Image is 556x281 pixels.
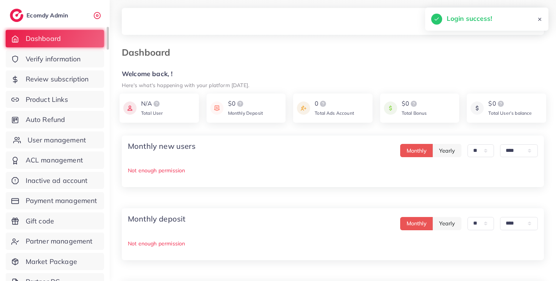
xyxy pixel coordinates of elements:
[433,144,461,157] button: Yearly
[402,110,427,116] span: Total Bonus
[400,217,433,230] button: Monthly
[128,142,196,151] h4: Monthly new users
[496,99,505,108] img: logo
[433,217,461,230] button: Yearly
[488,110,532,116] span: Total User’s balance
[210,99,224,117] img: icon payment
[6,172,104,189] a: Inactive ad account
[128,239,538,248] p: Not enough permission
[26,236,93,246] span: Partner management
[26,12,70,19] h2: Ecomdy Admin
[318,99,328,108] img: logo
[228,99,263,108] div: $0
[152,99,161,108] img: logo
[400,144,433,157] button: Monthly
[26,216,54,226] span: Gift code
[384,99,397,117] img: icon payment
[315,110,354,116] span: Total Ads Account
[26,176,88,186] span: Inactive ad account
[488,99,532,108] div: $0
[122,82,249,88] small: Here's what's happening with your platform [DATE].
[471,99,484,117] img: icon payment
[26,74,89,84] span: Review subscription
[6,111,104,128] a: Auto Refund
[26,115,65,125] span: Auto Refund
[26,34,61,44] span: Dashboard
[26,257,77,267] span: Market Package
[6,91,104,108] a: Product Links
[26,196,97,206] span: Payment management
[26,155,83,165] span: ACL management
[122,70,544,78] h5: Welcome back, !
[6,212,104,230] a: Gift code
[123,99,137,117] img: icon payment
[6,233,104,250] a: Partner management
[128,214,185,223] h4: Monthly deposit
[409,99,418,108] img: logo
[10,9,70,22] a: logoEcomdy Admin
[236,99,245,108] img: logo
[6,151,104,169] a: ACL management
[141,110,163,116] span: Total User
[402,99,427,108] div: $0
[26,95,68,105] span: Product Links
[122,47,176,58] h3: Dashboard
[128,166,538,175] p: Not enough permission
[10,9,23,22] img: logo
[6,192,104,209] a: Payment management
[6,30,104,47] a: Dashboard
[141,99,163,108] div: N/A
[26,54,81,64] span: Verify information
[228,110,263,116] span: Monthly Deposit
[6,70,104,88] a: Review subscription
[28,135,86,145] span: User management
[297,99,310,117] img: icon payment
[6,131,104,149] a: User management
[447,14,492,23] h5: Login success!
[315,99,354,108] div: 0
[6,253,104,270] a: Market Package
[6,50,104,68] a: Verify information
